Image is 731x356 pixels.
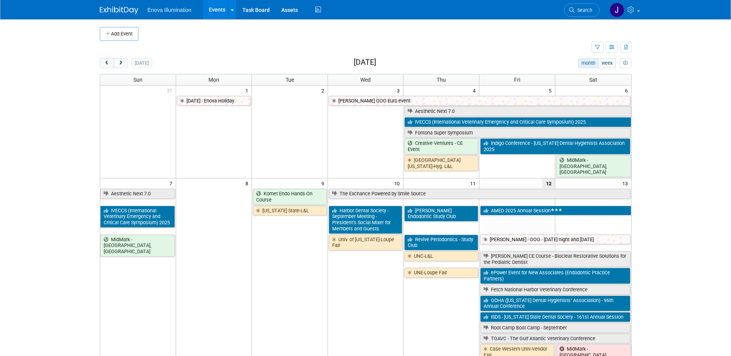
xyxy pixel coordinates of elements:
a: Search [564,3,600,17]
a: Root Camp Boot Camp - September [480,323,630,333]
span: Sun [133,77,143,83]
span: Mon [208,77,219,83]
img: Janelle Tlusty [610,3,624,17]
button: [DATE] [131,58,152,68]
span: Enova Illumination [148,7,192,13]
span: 7 [169,178,176,188]
a: Univ. of [US_STATE]-Loupe Fair [329,235,403,250]
a: TGAVC - The Gulf Atlantic Veterinary Conference [480,334,630,344]
span: 13 [622,178,631,188]
a: [PERSON_NAME] - OOO - [DATE] night and [DATE] [480,235,630,245]
a: [DATE] - Enova Holiday [177,96,251,106]
span: Thu [437,77,446,83]
button: week [598,58,616,68]
a: Aesthetic Next 7.0 [404,106,631,116]
button: myCustomButton [620,58,631,68]
a: MidMark - [GEOGRAPHIC_DATA], [GEOGRAPHIC_DATA] [100,235,175,257]
a: [PERSON_NAME] CE Course - Bioclear Restorative Solutions for the Pediatric Dentist [480,251,630,267]
button: month [578,58,598,68]
a: [GEOGRAPHIC_DATA][US_STATE]-Hyg. L&L [404,155,478,171]
i: Personalize Calendar [623,61,628,66]
a: Aesthetic Next 7.0 [100,189,175,199]
span: 1 [245,86,252,95]
a: GDHA ([US_STATE] Dental Hygienists’ Association) - 96th Annual Conference [480,296,630,311]
a: [PERSON_NAME] Endodontic Study Club [404,206,478,222]
a: Indigo Conference - [US_STATE] Dental Hygienists Association 2025 [480,138,630,154]
a: Komet Endo Hands-On Course [253,189,327,205]
a: [PERSON_NAME] OOO Euro event [329,96,630,106]
span: 3 [396,86,403,95]
img: ExhibitDay [100,7,138,14]
button: prev [100,58,114,68]
a: Fetch National Harbor Veterinary Conference [480,285,630,295]
span: 8 [245,178,252,188]
a: AMED 2025 Annual Session [480,206,631,216]
span: 9 [321,178,328,188]
a: Harbor Dental Society - September Meeting - President’s Social Mixer for Members and Guests [329,206,403,234]
a: UNE-Loupe Fair [404,268,478,278]
span: 11 [469,178,479,188]
span: 31 [166,86,176,95]
a: The Exchance Powered by Smile Source [329,189,630,199]
a: ePower Event for New Associates (Endodontic Practice Partners) [480,268,630,284]
a: ISDS - [US_STATE] State Dental Society - 161st Annual Session [480,312,630,322]
span: 5 [548,86,555,95]
a: Creative Ventures - CE Event [404,138,478,154]
span: 4 [472,86,479,95]
button: Add Event [100,27,138,41]
a: [US_STATE] State-L&L [253,206,327,216]
a: Revive Periodontics - Study Club [404,235,478,250]
h2: [DATE] [354,58,376,67]
a: IVECCS (International Veterinary Emergency and Critical Care Symposium) 2025 [404,117,631,127]
a: Fontona Super Symposium [404,128,630,138]
a: UNC-L&L [404,251,478,261]
span: Wed [360,77,371,83]
a: IVECCS (International Veterinary Emergency and Critical Care Symposium) 2025 [100,206,175,228]
span: Search [575,7,592,13]
span: Fri [514,77,520,83]
span: 12 [542,178,555,188]
span: 2 [321,86,328,95]
span: Sat [589,77,597,83]
a: MidMark - [GEOGRAPHIC_DATA], [GEOGRAPHIC_DATA] [556,155,631,177]
span: Tue [286,77,294,83]
span: 6 [624,86,631,95]
span: 10 [393,178,403,188]
button: next [114,58,128,68]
